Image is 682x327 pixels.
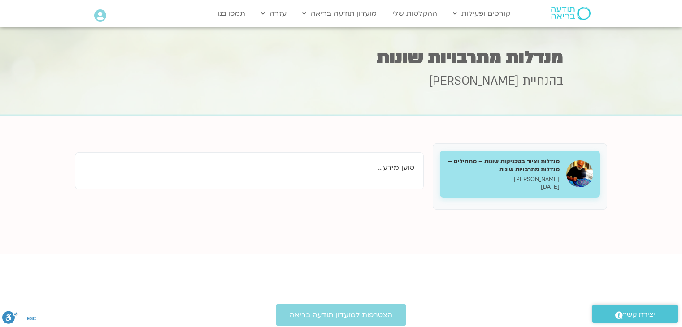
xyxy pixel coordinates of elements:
a: יצירת קשר [592,305,678,323]
p: טוען מידע... [84,162,414,174]
a: קורסים ופעילות [448,5,515,22]
img: תודעה בריאה [551,7,591,20]
a: הצטרפות למועדון תודעה בריאה [276,304,406,326]
a: עזרה [256,5,291,22]
img: מנדלות וציור בטכניקות שונות – מתחילים – מנדלות מתרבויות שונות [566,160,593,187]
span: יצירת קשר [623,309,655,321]
h5: מנדלות וציור בטכניקות שונות – מתחילים – מנדלות מתרבויות שונות [447,157,560,173]
a: ההקלטות שלי [388,5,442,22]
p: [PERSON_NAME] [447,176,560,183]
p: [DATE] [447,183,560,191]
span: הצטרפות למועדון תודעה בריאה [290,311,392,319]
span: בהנחיית [522,73,563,89]
a: מועדון תודעה בריאה [298,5,381,22]
h1: מנדלות מתרבויות שונות [119,49,563,66]
a: תמכו בנו [213,5,250,22]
